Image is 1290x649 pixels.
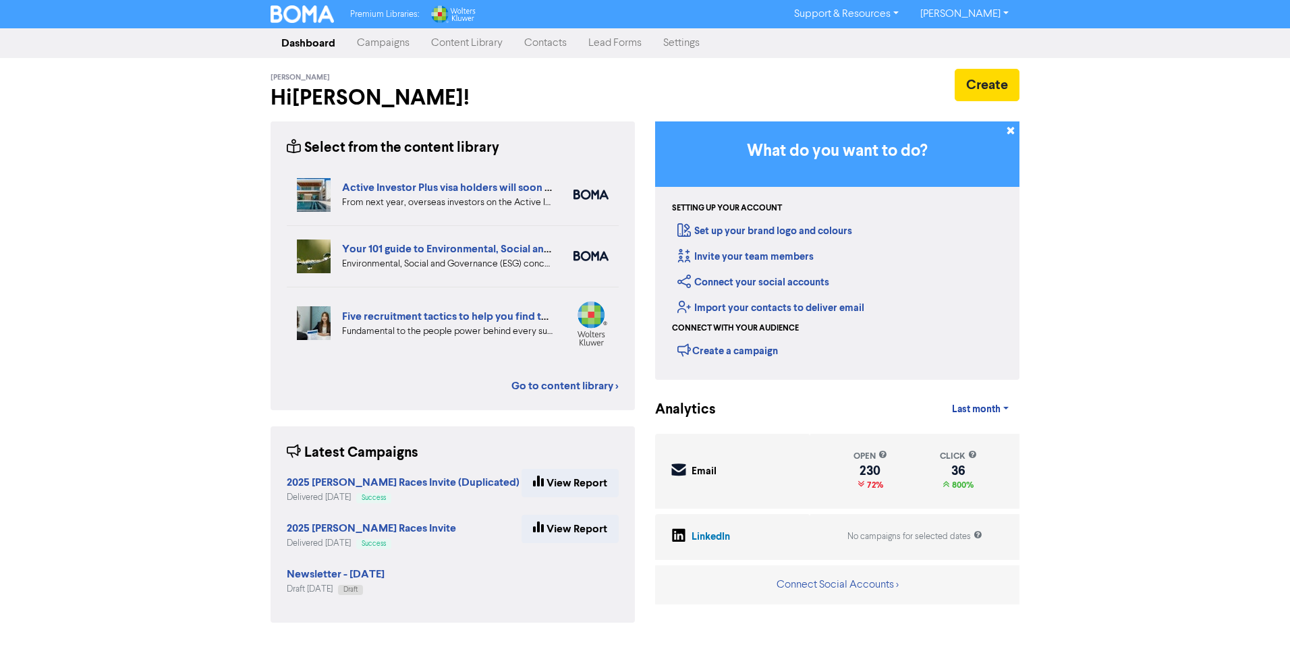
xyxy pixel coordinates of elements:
[420,30,513,57] a: Content Library
[271,85,635,111] h2: Hi [PERSON_NAME] !
[287,567,385,581] strong: Newsletter - [DATE]
[949,480,974,490] span: 800%
[350,10,419,19] span: Premium Libraries:
[287,524,456,534] a: 2025 [PERSON_NAME] Races Invite
[362,540,386,547] span: Success
[287,138,499,159] div: Select from the content library
[287,476,520,489] strong: 2025 [PERSON_NAME] Races Invite (Duplicated)
[677,340,778,360] div: Create a campaign
[776,576,899,594] button: Connect Social Accounts >
[853,450,887,463] div: open
[287,569,385,580] a: Newsletter - [DATE]
[430,5,476,23] img: Wolters Kluwer
[677,276,829,289] a: Connect your social accounts
[362,495,386,501] span: Success
[655,121,1019,380] div: Getting Started in BOMA
[941,396,1019,423] a: Last month
[573,190,609,200] img: boma
[513,30,578,57] a: Contacts
[271,30,346,57] a: Dashboard
[287,491,520,504] div: Delivered [DATE]
[287,443,418,463] div: Latest Campaigns
[343,586,358,593] span: Draft
[573,251,609,261] img: boma
[342,181,676,194] a: Active Investor Plus visa holders will soon be able to buy NZ property
[522,469,619,497] a: View Report
[692,464,717,480] div: Email
[677,250,814,263] a: Invite your team members
[952,403,1001,416] span: Last month
[287,521,456,535] strong: 2025 [PERSON_NAME] Races Invite
[847,530,982,543] div: No campaigns for selected dates
[853,465,887,476] div: 230
[578,30,652,57] a: Lead Forms
[287,583,385,596] div: Draft [DATE]
[346,30,420,57] a: Campaigns
[675,142,999,161] h3: What do you want to do?
[271,73,330,82] span: [PERSON_NAME]
[655,399,699,420] div: Analytics
[677,225,852,237] a: Set up your brand logo and colours
[342,196,553,210] div: From next year, overseas investors on the Active Investor Plus visa will be able to buy NZ proper...
[287,478,520,488] a: 2025 [PERSON_NAME] Races Invite (Duplicated)
[864,480,883,490] span: 72%
[909,3,1019,25] a: [PERSON_NAME]
[342,324,553,339] div: Fundamental to the people power behind every successful enterprise: how to recruit the right talent.
[342,310,590,323] a: Five recruitment tactics to help you find the right fit
[783,3,909,25] a: Support & Resources
[573,301,609,346] img: wolters_kluwer
[287,537,456,550] div: Delivered [DATE]
[940,450,977,463] div: click
[652,30,710,57] a: Settings
[677,302,864,314] a: Import your contacts to deliver email
[271,5,334,23] img: BOMA Logo
[955,69,1019,101] button: Create
[1223,584,1290,649] iframe: Chat Widget
[342,257,553,271] div: Environmental, Social and Governance (ESG) concerns are a vital part of running a business. Our 1...
[342,242,641,256] a: Your 101 guide to Environmental, Social and Governance (ESG)
[511,378,619,394] a: Go to content library >
[692,530,730,545] div: LinkedIn
[940,465,977,476] div: 36
[672,322,799,335] div: Connect with your audience
[672,202,782,215] div: Setting up your account
[522,515,619,543] a: View Report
